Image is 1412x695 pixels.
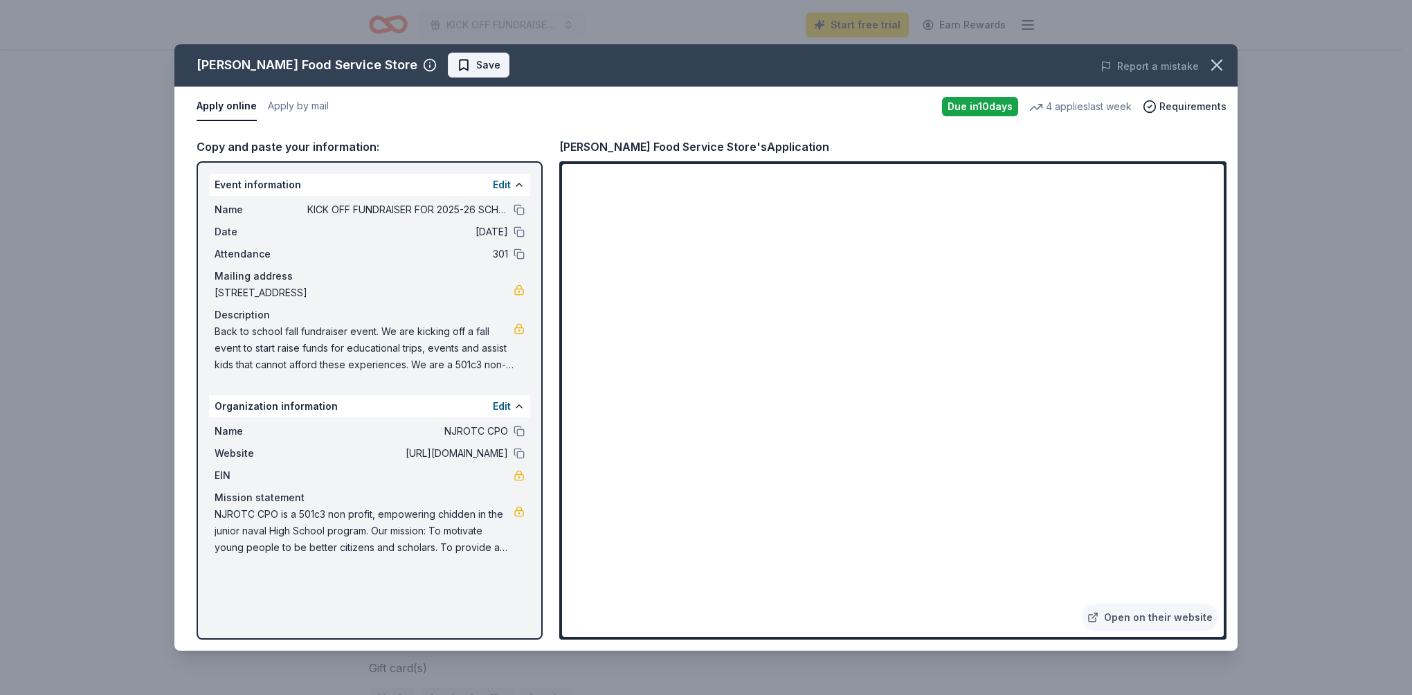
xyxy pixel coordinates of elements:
button: Requirements [1143,98,1227,115]
div: Event information [209,174,530,196]
span: Requirements [1159,98,1227,115]
div: Mailing address [215,268,525,285]
div: [PERSON_NAME] Food Service Store's Application [559,138,829,156]
button: Report a mistake [1101,58,1199,75]
span: Back to school fall fundraiser event. We are kicking off a fall event to start raise funds for ed... [215,323,514,373]
button: Apply by mail [268,92,329,121]
span: KICK OFF FUNDRAISER FOR 2025-26 SCHOOL YEAR [307,201,508,218]
div: Due in 10 days [942,97,1018,116]
button: Edit [493,177,511,193]
button: Save [448,53,509,78]
div: Mission statement [215,489,525,506]
span: NJROTC CPO [307,423,508,440]
span: Save [476,57,500,73]
span: NJROTC CPO is a 501c3 non profit, empowering chidden in the junior naval High School program. Our... [215,506,514,556]
div: 4 applies last week [1029,98,1132,115]
span: EIN [215,467,307,484]
button: Apply online [197,92,257,121]
span: 301 [307,246,508,262]
span: [URL][DOMAIN_NAME] [307,445,508,462]
div: [PERSON_NAME] Food Service Store [197,54,417,76]
span: Name [215,423,307,440]
span: [DATE] [307,224,508,240]
button: Edit [493,398,511,415]
span: Date [215,224,307,240]
span: [STREET_ADDRESS] [215,285,514,301]
span: Attendance [215,246,307,262]
div: Copy and paste your information: [197,138,543,156]
div: Description [215,307,525,323]
div: Organization information [209,395,530,417]
span: Website [215,445,307,462]
a: Open on their website [1082,604,1218,631]
span: Name [215,201,307,218]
